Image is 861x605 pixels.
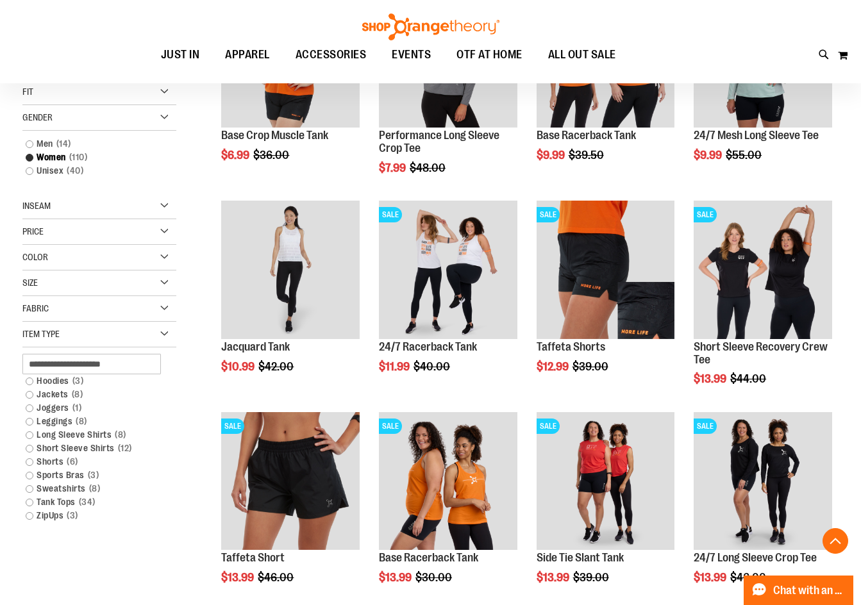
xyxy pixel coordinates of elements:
span: $13.99 [379,571,414,584]
a: Shorts6 [19,455,167,468]
a: Hoodies3 [19,374,167,388]
span: SALE [221,419,244,434]
img: Shop Orangetheory [360,13,501,40]
a: Base Crop Muscle Tank [221,129,328,142]
img: Product image for Camo Tafetta Shorts [537,201,675,339]
span: $9.99 [537,149,567,162]
span: Size [22,278,38,288]
img: Front view of Jacquard Tank [221,201,360,339]
span: APPAREL [225,40,270,69]
a: 24/7 Long Sleeve Crop Tee [694,551,817,564]
span: 8 [72,415,90,428]
span: $30.00 [415,571,454,584]
a: Base Racerback TankSALE [379,412,517,552]
span: SALE [379,419,402,434]
span: 1 [69,401,85,415]
img: Side Tie Slant Tank [537,412,675,551]
a: 24/7 Racerback Tank [379,340,477,353]
a: Main Image of Taffeta ShortSALE [221,412,360,552]
span: 3 [85,468,103,482]
a: Sports Bras3 [19,468,167,482]
a: Tank Tops34 [19,495,167,509]
span: SALE [537,207,560,222]
span: $11.99 [379,360,412,373]
img: Main Image of Taffeta Short [221,412,360,551]
a: 24/7 Long Sleeve Crop TeeSALE [694,412,832,552]
a: Base Racerback Tank [379,551,478,564]
div: product [215,194,366,406]
a: Leggings8 [19,415,167,428]
span: Chat with an Expert [773,584,846,597]
a: Taffeta Short [221,551,285,564]
span: $6.99 [221,149,251,162]
span: $7.99 [379,162,408,174]
a: Unisex40 [19,164,167,178]
span: $9.99 [694,149,724,162]
span: SALE [694,419,717,434]
a: Product image for Short Sleeve Recovery Crew TeeSALE [694,201,832,341]
span: EVENTS [392,40,431,69]
span: 3 [63,509,81,522]
span: $36.00 [253,149,291,162]
a: Long Sleeve Shirts8 [19,428,167,442]
img: Base Racerback Tank [379,412,517,551]
span: Fabric [22,303,49,313]
a: Product image for Camo Tafetta ShortsSALE [537,201,675,341]
a: Side Tie Slant TankSALE [537,412,675,552]
span: $42.00 [258,360,296,373]
span: Item Type [22,329,60,339]
a: Men14 [19,137,167,151]
span: $39.00 [573,571,611,584]
a: Front view of Jacquard Tank [221,201,360,341]
span: $39.00 [573,360,610,373]
span: $10.99 [221,360,256,373]
span: 6 [63,455,81,468]
span: 40 [63,164,87,178]
a: ZipUps3 [19,509,167,522]
span: 8 [86,482,104,495]
img: Product image for Short Sleeve Recovery Crew Tee [694,201,832,339]
a: Joggers1 [19,401,167,415]
img: 24/7 Long Sleeve Crop Tee [694,412,832,551]
span: ALL OUT SALE [548,40,616,69]
span: ACCESSORIES [296,40,367,69]
span: 3 [69,374,87,388]
span: $48.00 [410,162,447,174]
span: $13.99 [694,372,728,385]
span: JUST IN [161,40,200,69]
a: Base Racerback Tank [537,129,636,142]
span: 34 [76,495,99,509]
a: Sweatshirts8 [19,482,167,495]
span: 110 [66,151,91,164]
span: $44.00 [730,372,768,385]
span: $39.50 [569,149,606,162]
span: $13.99 [537,571,571,584]
span: $55.00 [726,149,764,162]
a: Short Sleeve Shirts12 [19,442,167,455]
span: $13.99 [694,571,728,584]
span: $46.00 [730,571,768,584]
button: Back To Top [823,528,848,554]
span: Gender [22,112,53,122]
a: Short Sleeve Recovery Crew Tee [694,340,828,366]
div: product [530,194,681,406]
button: Chat with an Expert [744,576,854,605]
span: Inseam [22,201,51,211]
a: Performance Long Sleeve Crop Tee [379,129,499,154]
span: 8 [112,428,130,442]
span: $12.99 [537,360,571,373]
a: Jackets8 [19,388,167,401]
img: 24/7 Racerback Tank [379,201,517,339]
a: 24/7 Racerback TankSALE [379,201,517,341]
a: 24/7 Mesh Long Sleeve Tee [694,129,819,142]
a: Women110 [19,151,167,164]
span: $40.00 [414,360,452,373]
div: product [372,194,524,406]
span: SALE [694,207,717,222]
div: product [687,194,839,418]
a: Jacquard Tank [221,340,290,353]
span: OTF AT HOME [456,40,522,69]
span: $13.99 [221,571,256,584]
span: 14 [53,137,74,151]
span: SALE [537,419,560,434]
